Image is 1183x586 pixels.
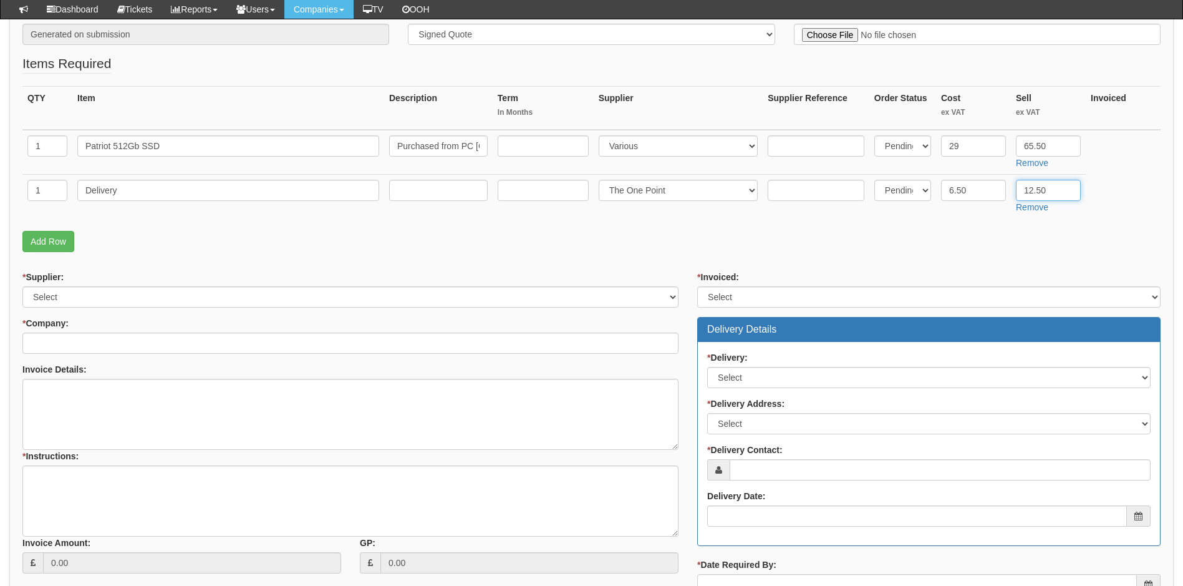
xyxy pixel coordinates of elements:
[22,271,64,283] label: Supplier:
[498,107,589,118] small: In Months
[22,231,74,252] a: Add Row
[707,351,748,364] label: Delivery:
[22,363,87,376] label: Invoice Details:
[493,87,594,130] th: Term
[763,87,869,130] th: Supplier Reference
[697,559,776,571] label: Date Required By:
[22,537,90,549] label: Invoice Amount:
[707,490,765,502] label: Delivery Date:
[22,54,111,74] legend: Items Required
[22,317,69,330] label: Company:
[936,87,1011,130] th: Cost
[72,87,384,130] th: Item
[360,537,375,549] label: GP:
[1016,158,1048,168] a: Remove
[1086,87,1161,130] th: Invoiced
[594,87,763,130] th: Supplier
[697,271,739,283] label: Invoiced:
[1016,202,1048,212] a: Remove
[22,87,72,130] th: QTY
[1016,107,1081,118] small: ex VAT
[707,444,783,456] label: Delivery Contact:
[941,107,1006,118] small: ex VAT
[707,324,1151,335] h3: Delivery Details
[707,398,785,410] label: Delivery Address:
[1011,87,1086,130] th: Sell
[384,87,493,130] th: Description
[869,87,936,130] th: Order Status
[22,450,79,462] label: Instructions:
